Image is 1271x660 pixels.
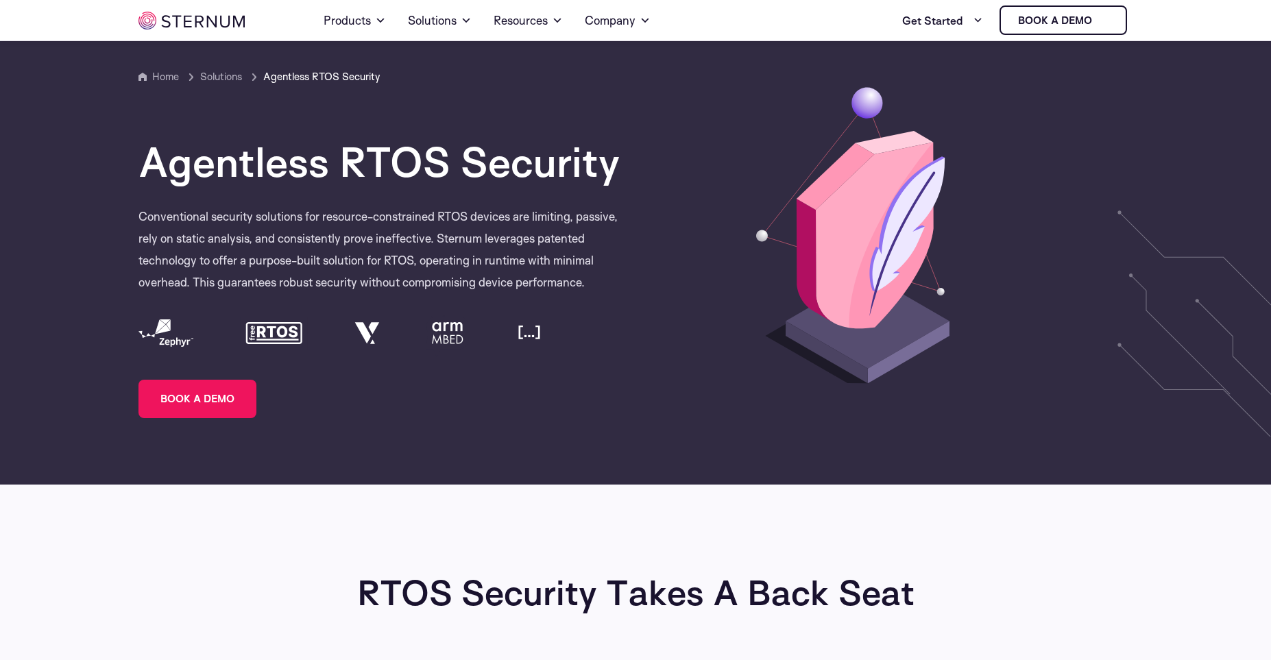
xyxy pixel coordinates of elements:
[1000,5,1127,35] a: Book a demo
[902,7,983,34] a: Get Started
[324,1,386,40] a: Products
[138,140,635,184] h1: Agentless RTOS Security
[752,84,966,388] img: Agentless RTOS Security
[152,70,179,83] a: Home
[138,572,1133,612] h2: RTOS Security Takes A Back Seat
[585,1,651,40] a: Company
[494,1,563,40] a: Resources
[408,1,472,40] a: Solutions
[138,206,635,358] p: Conventional security solutions for resource-constrained RTOS devices are limiting, passive, rely...
[138,380,256,418] a: BOOK A DEMO
[1098,15,1109,26] img: sternum iot
[138,12,245,29] img: sternum iot
[263,69,380,85] span: Agentless RTOS Security
[138,293,543,358] img: embedded rtos platforms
